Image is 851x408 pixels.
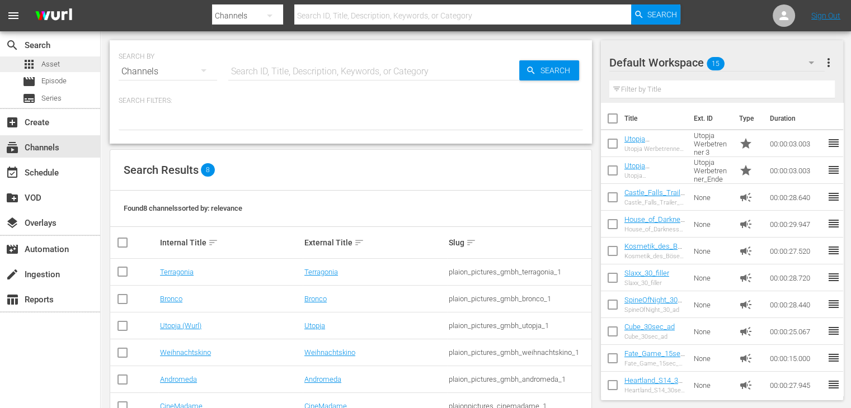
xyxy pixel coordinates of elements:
[765,318,826,345] td: 00:00:25.067
[124,163,199,177] span: Search Results
[160,268,194,276] a: Terragonia
[811,11,840,20] a: Sign Out
[624,349,685,366] a: Fate_Game_15sec_ad
[466,238,476,248] span: sort
[765,372,826,398] td: 00:00:27.945
[119,96,583,106] p: Search Filters:
[739,244,752,258] span: Ad
[689,264,734,291] td: None
[732,103,763,134] th: Type
[707,52,725,75] span: 15
[27,3,81,29] img: ans4CAIJ8jUAAAAAAAAAAAAAAAAAAAAAAAAgQb4GAAAAAAAAAAAAAAAAAAAAAAAAJMjXAAAAAAAAAAAAAAAAAAAAAAAAgAT5G...
[739,191,752,204] span: Ad
[41,59,60,70] span: Asset
[6,243,19,256] span: Automation
[354,238,364,248] span: sort
[41,75,67,87] span: Episode
[765,291,826,318] td: 00:00:28.440
[624,360,685,367] div: Fate_Game_15sec_ad
[41,93,62,104] span: Series
[765,345,826,372] td: 00:00:15.000
[624,199,685,206] div: Castle_Falls_Trailer_Fast_ad
[304,268,338,276] a: Terragonia
[449,348,590,357] div: plaion_pictures_gmbh_weihnachtskino_1
[6,166,19,179] span: Schedule
[739,352,752,365] span: Ad
[7,9,20,22] span: menu
[6,293,19,306] span: Reports
[304,236,445,249] div: External Title
[765,238,826,264] td: 00:00:27.520
[826,163,840,177] span: reorder
[160,295,182,303] a: Bronco
[22,92,36,105] span: Series
[624,103,687,134] th: Title
[208,238,218,248] span: sort
[6,141,19,154] span: Channels
[160,348,211,357] a: Weihnachtskino
[304,348,355,357] a: Weihnachtskino
[449,321,590,330] div: plaion_pictures_gmbh_utopja_1
[765,130,826,157] td: 00:00:03.003
[826,217,840,230] span: reorder
[624,242,682,259] a: Kosmetik_des_Bösen_30_ad
[765,264,826,291] td: 00:00:28.720
[6,216,19,230] span: Overlays
[739,325,752,338] span: Ad
[6,39,19,52] span: Search
[624,279,669,287] div: Slaxx_30_filler
[826,378,840,391] span: reorder
[826,136,840,150] span: reorder
[624,215,685,240] a: House_of_Darkness_30_169_HE_MD_Ad
[687,103,732,134] th: Ext. ID
[22,75,36,88] span: Episode
[826,297,840,311] span: reorder
[624,306,685,314] div: SpineOfNight_30_ad
[609,47,825,78] div: Default Workspace
[6,191,19,205] span: VOD
[624,253,685,260] div: Kosmetik_des_Bösen_30_ad
[519,60,579,80] button: Search
[624,188,685,205] a: Castle_Falls_Trailer_Fast_ad
[689,291,734,318] td: None
[160,321,201,330] a: Utopja (Wurl)
[689,130,734,157] td: Utopja Werbetrenner 3
[739,271,752,284] span: Ad
[304,375,341,383] a: Andromeda
[160,236,301,249] div: Internal Title
[22,58,36,71] span: Asset
[6,116,19,129] span: Create
[624,145,685,153] div: Utopja Werbetrenner 3
[624,162,683,187] a: Utopja Werbetrenner_Ende
[821,56,835,69] span: more_vert
[826,351,840,364] span: reorder
[624,269,669,277] a: Slaxx_30_filler
[689,345,734,372] td: None
[624,322,675,331] a: Cube_30sec_ad
[826,271,840,284] span: reorder
[739,298,752,311] span: Ad
[631,4,680,25] button: Search
[689,211,734,238] td: None
[624,296,685,312] a: SpineOfNight_30_ad
[536,60,579,80] span: Search
[689,157,734,184] td: Utopja Werbetrenner_Ende
[765,184,826,211] td: 00:00:28.640
[624,135,673,151] a: Utopja Werbetrenner 3
[624,376,683,393] a: Heartland_S14_30sec_ad
[624,172,685,179] div: Utopja Werbetrenner_Ende
[624,387,685,394] div: Heartland_S14_30sec_ad
[160,375,197,383] a: Andromeda
[449,375,590,383] div: plaion_pictures_gmbh_andromeda_1
[304,321,325,330] a: Utopja
[765,211,826,238] td: 00:00:29.947
[624,226,685,233] div: House_of_Darkness_30_169_HE_MD_Ad
[821,49,835,76] button: more_vert
[689,318,734,345] td: None
[449,295,590,303] div: plaion_pictures_gmbh_bronco_1
[124,204,242,212] span: Found 8 channels sorted by: relevance
[826,324,840,338] span: reorder
[6,268,19,281] span: Ingestion
[689,184,734,211] td: None
[739,137,752,150] span: Promo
